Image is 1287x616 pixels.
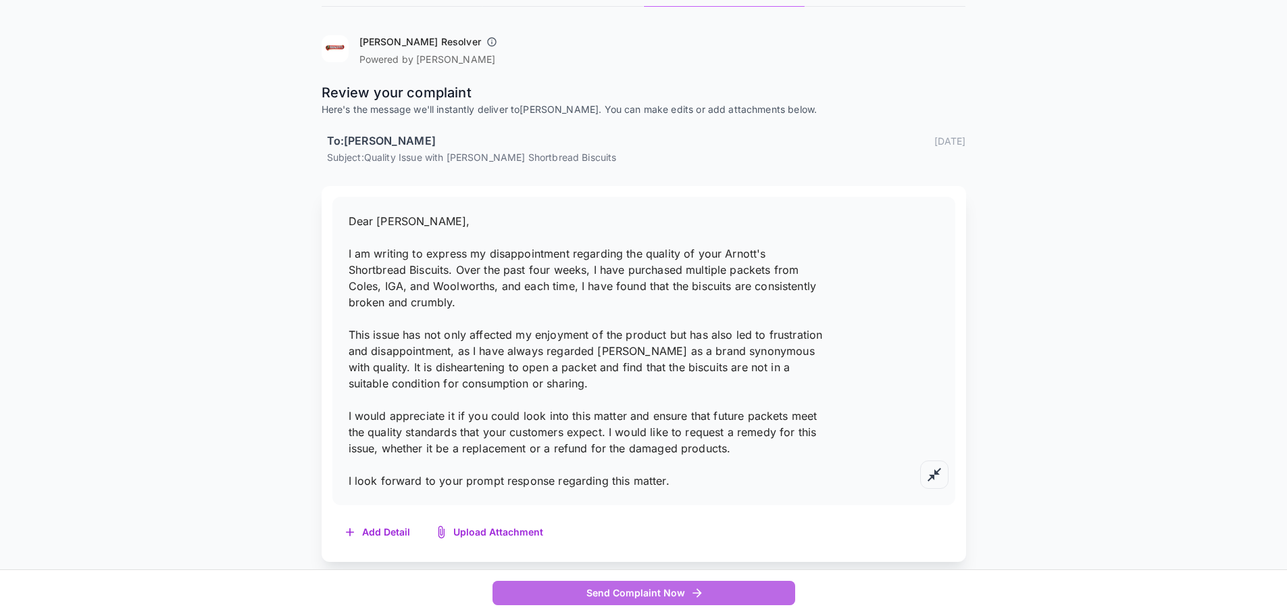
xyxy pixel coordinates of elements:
[493,581,795,606] button: Send Complaint Now
[934,134,966,148] p: [DATE]
[322,82,966,103] p: Review your complaint
[322,103,966,116] p: Here's the message we'll instantly deliver to [PERSON_NAME] . You can make edits or add attachmen...
[327,150,966,164] p: Subject: Quality Issue with [PERSON_NAME] Shortbread Biscuits
[349,214,823,488] span: Dear [PERSON_NAME], I am writing to express my disappointment regarding the quality of your Arnot...
[359,35,481,49] h6: [PERSON_NAME] Resolver
[424,519,557,546] button: Upload Attachment
[332,519,424,546] button: Add Detail
[327,133,436,150] h6: To: [PERSON_NAME]
[322,35,349,62] img: Arnott's
[359,53,503,66] p: Powered by [PERSON_NAME]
